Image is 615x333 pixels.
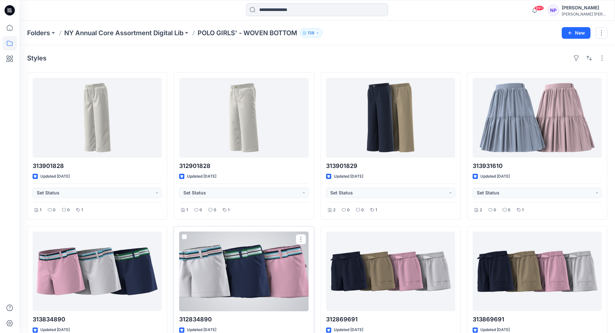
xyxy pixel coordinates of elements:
[33,161,162,171] p: 313901828
[494,207,496,213] p: 0
[548,5,559,16] div: NP
[534,5,544,11] span: 99+
[326,161,455,171] p: 313901829
[473,315,602,324] p: 313869691
[326,315,455,324] p: 312869691
[187,173,216,180] p: Updated [DATE]
[214,207,216,213] p: 0
[361,207,364,213] p: 0
[179,232,308,311] a: 312834890
[522,207,524,213] p: 1
[179,315,308,324] p: 312834890
[562,12,607,16] div: [PERSON_NAME] [PERSON_NAME]
[308,29,314,36] p: 138
[326,232,455,311] a: 312869691
[198,28,297,37] p: POLO GIRLS' - WOVEN BOTTOM
[562,27,590,39] button: New
[179,161,308,171] p: 312901828
[27,54,46,62] h4: Styles
[40,207,41,213] p: 1
[334,173,363,180] p: Updated [DATE]
[186,207,188,213] p: 1
[33,78,162,158] a: 313901828
[480,207,482,213] p: 2
[179,78,308,158] a: 312901828
[333,207,335,213] p: 2
[81,207,83,213] p: 1
[64,28,183,37] a: NY Annual Core Assortment Digital Lib
[375,207,377,213] p: 1
[473,161,602,171] p: 313931610
[33,232,162,311] a: 313834890
[473,78,602,158] a: 313931610
[473,232,602,311] a: 313869691
[27,28,50,37] a: Folders
[53,207,56,213] p: 0
[326,78,455,158] a: 313901829
[300,28,323,37] button: 138
[508,207,510,213] p: 0
[480,173,510,180] p: Updated [DATE]
[347,207,350,213] p: 0
[228,207,230,213] p: 1
[33,315,162,324] p: 313834890
[562,4,607,12] div: [PERSON_NAME]
[67,207,70,213] p: 0
[40,173,70,180] p: Updated [DATE]
[200,207,202,213] p: 0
